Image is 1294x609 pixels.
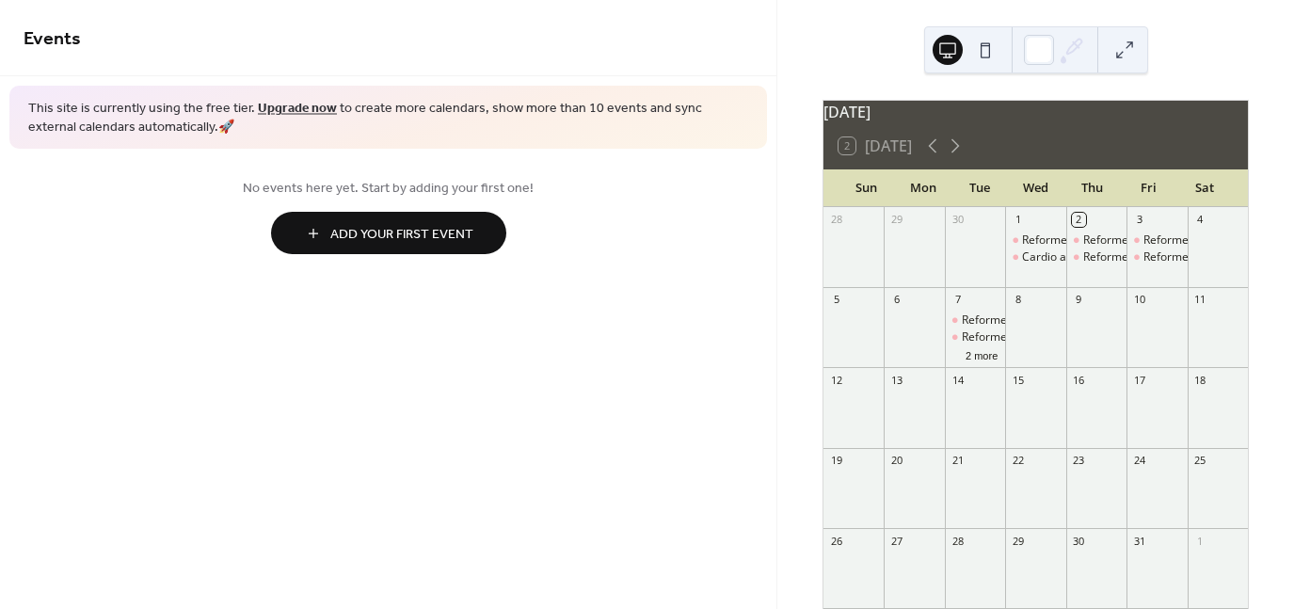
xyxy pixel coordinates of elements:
[271,212,506,254] button: Add Your First Event
[945,313,1005,329] div: Reformer And Strength Circuit
[1072,454,1086,468] div: 23
[829,534,843,548] div: 26
[1193,213,1207,227] div: 4
[1063,169,1120,207] div: Thu
[1132,534,1146,548] div: 31
[330,225,473,245] span: Add Your First Event
[28,100,748,136] span: This site is currently using the free tier. to create more calendars, show more than 10 events an...
[945,329,1005,345] div: Reformer Pilates Essentials
[951,293,965,307] div: 7
[1066,249,1126,265] div: Reformer Pilates Essentials
[24,21,81,57] span: Events
[839,169,895,207] div: Sun
[1022,249,1164,265] div: Cardio and Strength Circuit
[958,346,1005,362] button: 2 more
[258,96,337,121] a: Upgrade now
[951,373,965,387] div: 14
[1072,213,1086,227] div: 2
[1005,232,1065,248] div: Reformer And Strength Circuit
[829,213,843,227] div: 28
[823,101,1248,123] div: [DATE]
[1072,534,1086,548] div: 30
[1022,232,1180,248] div: Reformer And Strength Circuit
[951,213,965,227] div: 30
[889,373,903,387] div: 13
[1072,373,1086,387] div: 16
[1005,249,1065,265] div: Cardio and Strength Circuit
[1083,232,1241,248] div: Reformer And Strength Circuit
[1193,534,1207,548] div: 1
[889,534,903,548] div: 27
[1143,249,1286,265] div: Reformer Pilates Essentials
[1008,169,1064,207] div: Wed
[889,454,903,468] div: 20
[1066,232,1126,248] div: Reformer And Strength Circuit
[24,179,753,199] span: No events here yet. Start by adding your first one!
[1132,293,1146,307] div: 10
[1132,213,1146,227] div: 3
[1132,454,1146,468] div: 24
[1193,373,1207,387] div: 18
[951,454,965,468] div: 21
[1011,534,1025,548] div: 29
[829,454,843,468] div: 19
[829,373,843,387] div: 12
[1083,249,1226,265] div: Reformer Pilates Essentials
[962,313,1120,329] div: Reformer And Strength Circuit
[889,293,903,307] div: 6
[829,293,843,307] div: 5
[1126,232,1187,248] div: Reformer And Strength Circuit
[24,212,753,254] a: Add Your First Event
[1193,293,1207,307] div: 11
[1011,293,1025,307] div: 8
[1176,169,1233,207] div: Sat
[1011,373,1025,387] div: 15
[1011,213,1025,227] div: 1
[1011,454,1025,468] div: 22
[1132,373,1146,387] div: 17
[1072,293,1086,307] div: 9
[962,329,1105,345] div: Reformer Pilates Essentials
[889,213,903,227] div: 29
[895,169,951,207] div: Mon
[951,534,965,548] div: 28
[1126,249,1187,265] div: Reformer Pilates Essentials
[951,169,1008,207] div: Tue
[1193,454,1207,468] div: 25
[1120,169,1176,207] div: Fri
